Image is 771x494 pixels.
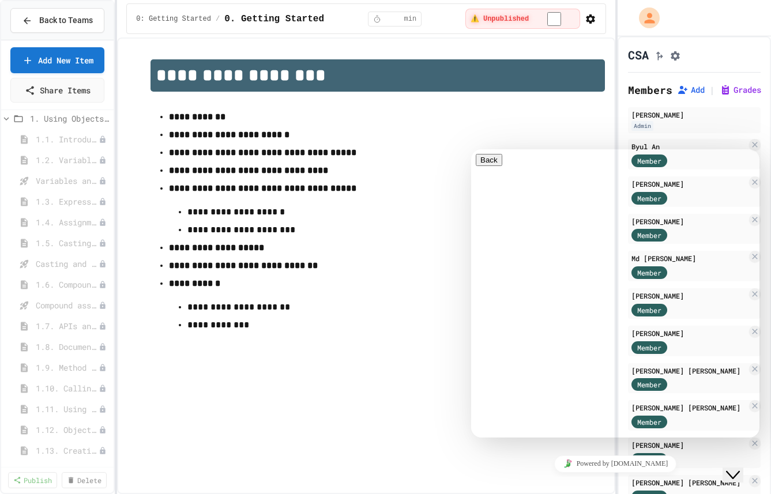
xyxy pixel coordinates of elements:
[99,135,107,144] div: Unpublished
[99,426,107,434] div: Unpublished
[631,477,747,488] div: [PERSON_NAME] [PERSON_NAME]
[99,156,107,164] div: Unpublished
[36,237,99,249] span: 1.5. Casting and Ranges of Values
[471,451,759,477] iframe: chat widget
[99,198,107,206] div: Unpublished
[99,281,107,289] div: Unpublished
[216,14,220,24] span: /
[36,320,99,332] span: 1.7. APIs and Libraries
[36,278,99,291] span: 1.6. Compound Assignment Operators
[99,405,107,413] div: Unpublished
[404,14,417,24] span: min
[36,175,99,187] span: Variables and Data Types - Quiz
[465,9,581,29] div: ⚠️ Students cannot see this content! Click the toggle to publish it and make it visible to your c...
[677,84,705,96] button: Add
[631,141,747,152] div: Byul An
[99,322,107,330] div: Unpublished
[631,121,653,131] div: Admin
[533,12,575,26] input: publish toggle
[471,14,529,24] span: ⚠️ Unpublished
[10,78,104,103] a: Share Items
[628,47,649,63] h1: CSA
[36,195,99,208] span: 1.3. Expressions and Output [New]
[36,361,99,374] span: 1.9. Method Signatures
[36,154,99,166] span: 1.2. Variables and Data Types
[136,14,211,24] span: 0: Getting Started
[628,82,672,98] h2: Members
[10,47,104,73] a: Add New Item
[62,472,107,488] a: Delete
[99,364,107,372] div: Unpublished
[36,444,99,457] span: 1.13. Creating and Initializing Objects: Constructors
[8,472,57,488] a: Publish
[99,384,107,393] div: Unpublished
[30,112,109,125] span: 1. Using Objects and Methods
[36,216,99,228] span: 1.4. Assignment and Input
[224,12,324,26] span: 0. Getting Started
[99,447,107,455] div: Unpublished
[36,403,99,415] span: 1.11. Using the Math Class
[670,48,681,62] button: Assignment Settings
[36,299,99,311] span: Compound assignment operators - Quiz
[39,14,93,27] span: Back to Teams
[36,258,99,270] span: Casting and Ranges of variables - Quiz
[631,440,747,450] div: [PERSON_NAME]
[631,110,757,120] div: [PERSON_NAME]
[99,301,107,310] div: Unpublished
[99,343,107,351] div: Unpublished
[653,48,665,62] button: Click to see fork details
[36,382,99,394] span: 1.10. Calling Class Methods
[36,133,99,145] span: 1.1. Introduction to Algorithms, Programming, and Compilers
[99,239,107,247] div: Unpublished
[723,448,759,482] iframe: chat widget
[720,84,761,96] button: Grades
[36,424,99,436] span: 1.12. Objects - Instances of Classes
[709,83,715,97] span: |
[471,149,759,438] iframe: chat widget
[99,177,107,185] div: Unpublished
[99,218,107,227] div: Unpublished
[36,341,99,353] span: 1.8. Documentation with Comments and Preconditions
[627,5,663,31] div: My Account
[99,260,107,268] div: Unpublished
